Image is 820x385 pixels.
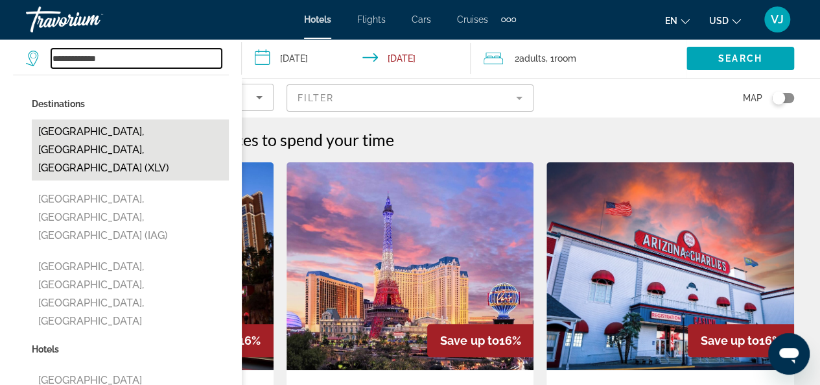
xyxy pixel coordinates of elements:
[304,14,331,25] a: Hotels
[546,162,794,370] img: Hotel image
[501,9,516,30] button: Extra navigation items
[412,14,431,25] a: Cars
[686,47,794,70] button: Search
[287,162,534,370] img: Hotel image
[287,84,534,112] button: Filter
[701,334,759,347] span: Save up to
[665,16,677,26] span: en
[743,89,762,107] span: Map
[768,333,810,375] iframe: Button to launch messaging window
[32,95,229,113] p: Destinations
[242,39,471,78] button: Check-in date: Oct 17, 2025 Check-out date: Oct 20, 2025
[709,11,741,30] button: Change currency
[427,324,533,357] div: 16%
[26,3,156,36] a: Travorium
[37,90,263,105] mat-select: Sort by
[32,119,229,180] button: [GEOGRAPHIC_DATA], [GEOGRAPHIC_DATA], [GEOGRAPHIC_DATA] (XLV)
[357,14,386,25] a: Flights
[32,187,229,248] button: [GEOGRAPHIC_DATA], [GEOGRAPHIC_DATA], [GEOGRAPHIC_DATA] (IAG)
[519,53,546,64] span: Adults
[554,53,576,64] span: Room
[214,130,394,149] span: places to spend your time
[688,324,794,357] div: 16%
[457,14,488,25] a: Cruises
[471,39,686,78] button: Travelers: 2 adults, 0 children
[546,49,576,68] span: , 1
[760,6,794,33] button: User Menu
[515,49,546,68] span: 2
[185,130,394,149] h2: 182
[32,255,229,334] button: [GEOGRAPHIC_DATA], [GEOGRAPHIC_DATA], [GEOGRAPHIC_DATA], [GEOGRAPHIC_DATA]
[709,16,729,26] span: USD
[762,92,794,104] button: Toggle map
[32,340,229,358] p: Hotels
[665,11,690,30] button: Change language
[718,53,762,64] span: Search
[771,13,784,26] span: VJ
[440,334,498,347] span: Save up to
